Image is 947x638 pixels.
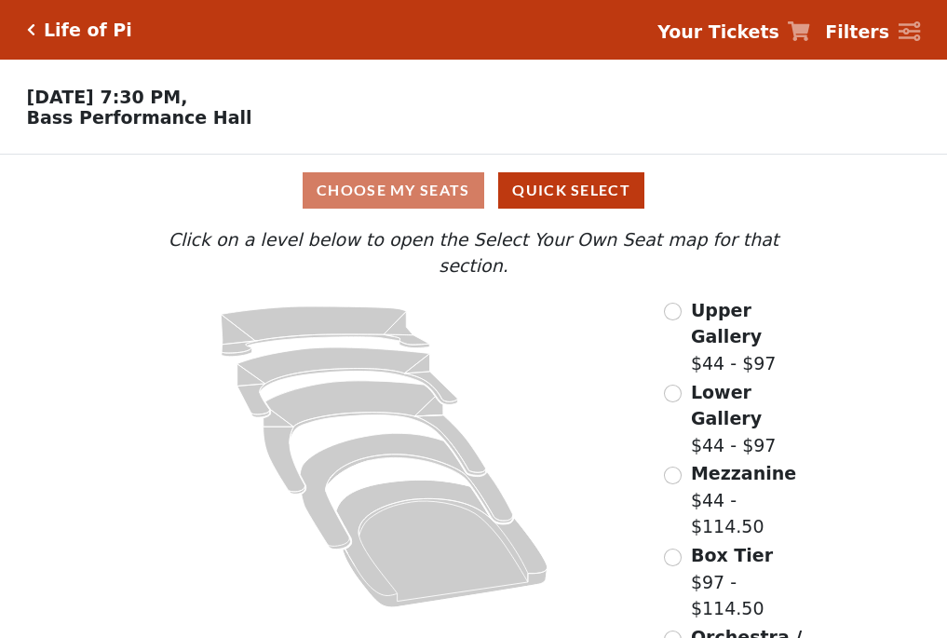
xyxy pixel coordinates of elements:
[498,172,644,209] button: Quick Select
[825,21,889,42] strong: Filters
[691,545,773,565] span: Box Tier
[237,347,458,417] path: Lower Gallery - Seats Available: 53
[27,23,35,36] a: Click here to go back to filters
[337,480,548,607] path: Orchestra / Parterre Circle - Seats Available: 12
[691,542,816,622] label: $97 - $114.50
[44,20,132,41] h5: Life of Pi
[691,300,762,347] span: Upper Gallery
[691,460,816,540] label: $44 - $114.50
[691,297,816,377] label: $44 - $97
[131,226,815,279] p: Click on a level below to open the Select Your Own Seat map for that section.
[825,19,920,46] a: Filters
[657,19,810,46] a: Your Tickets
[691,379,816,459] label: $44 - $97
[691,382,762,429] span: Lower Gallery
[657,21,779,42] strong: Your Tickets
[222,306,430,357] path: Upper Gallery - Seats Available: 311
[691,463,796,483] span: Mezzanine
